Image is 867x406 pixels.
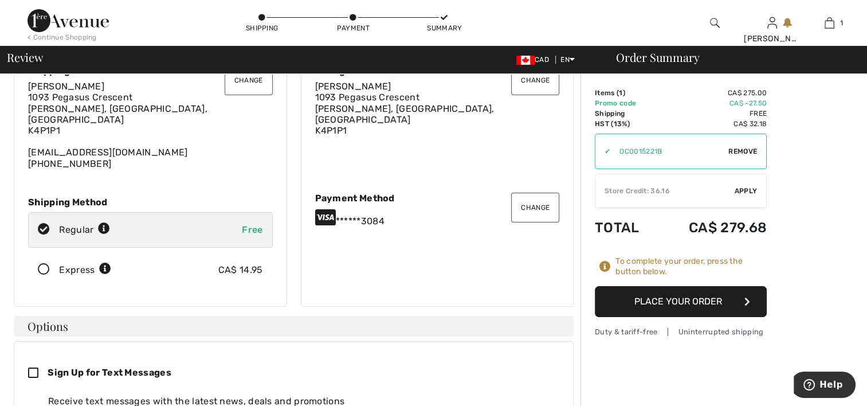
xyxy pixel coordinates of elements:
td: CA$ 279.68 [657,208,767,247]
span: EN [560,56,575,64]
div: [PERSON_NAME] [744,33,800,45]
div: Payment [336,23,370,33]
td: CA$ 275.00 [657,88,767,98]
img: My Info [767,16,777,30]
div: Regular [59,223,110,237]
button: Change [511,65,559,95]
img: Canadian Dollar [516,56,535,65]
div: Shipping Method [28,197,273,208]
td: Promo code [595,98,657,108]
div: Order Summary [602,52,860,63]
div: Store Credit: 36.16 [595,186,735,196]
div: To complete your order, press the button below. [615,256,767,277]
td: Free [657,108,767,119]
span: Sign Up for Text Messages [48,367,171,378]
span: 1093 Pegasus Crescent [PERSON_NAME], [GEOGRAPHIC_DATA], [GEOGRAPHIC_DATA] K4P1P1 [28,92,207,136]
img: 1ère Avenue [28,9,109,32]
div: Summary [427,23,461,33]
span: Review [7,52,43,63]
td: Shipping [595,108,657,119]
span: [PERSON_NAME] [28,81,104,92]
iframe: Opens a widget where you can find more information [794,372,856,400]
div: CA$ 14.95 [218,263,263,277]
td: HST (13%) [595,119,657,129]
div: Shipping [245,23,279,33]
div: Express [59,263,111,277]
img: My Bag [825,16,834,30]
td: CA$ -27.50 [657,98,767,108]
span: Free [242,224,262,235]
td: Items ( ) [595,88,657,98]
button: Change [225,65,273,95]
span: 1 [840,18,843,28]
span: Remove [728,146,757,157]
button: Place Your Order [595,286,767,317]
td: CA$ 32.18 [657,119,767,129]
a: 1 [801,16,857,30]
div: Payment Method [315,193,560,204]
span: 1093 Pegasus Crescent [PERSON_NAME], [GEOGRAPHIC_DATA], [GEOGRAPHIC_DATA] K4P1P1 [315,92,495,136]
div: ✔ [595,146,610,157]
img: search the website [710,16,720,30]
div: Duty & tariff-free | Uninterrupted shipping [595,326,767,337]
input: Promo code [610,134,728,169]
td: Total [595,208,657,247]
div: [EMAIL_ADDRESS][DOMAIN_NAME] [PHONE_NUMBER] [28,81,273,169]
button: Change [511,193,559,222]
span: [PERSON_NAME] [315,81,391,92]
span: 1 [619,89,622,97]
div: < Continue Shopping [28,32,97,42]
span: Apply [735,186,758,196]
span: CAD [516,56,554,64]
a: Sign In [767,17,777,28]
h4: Options [14,316,574,337]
